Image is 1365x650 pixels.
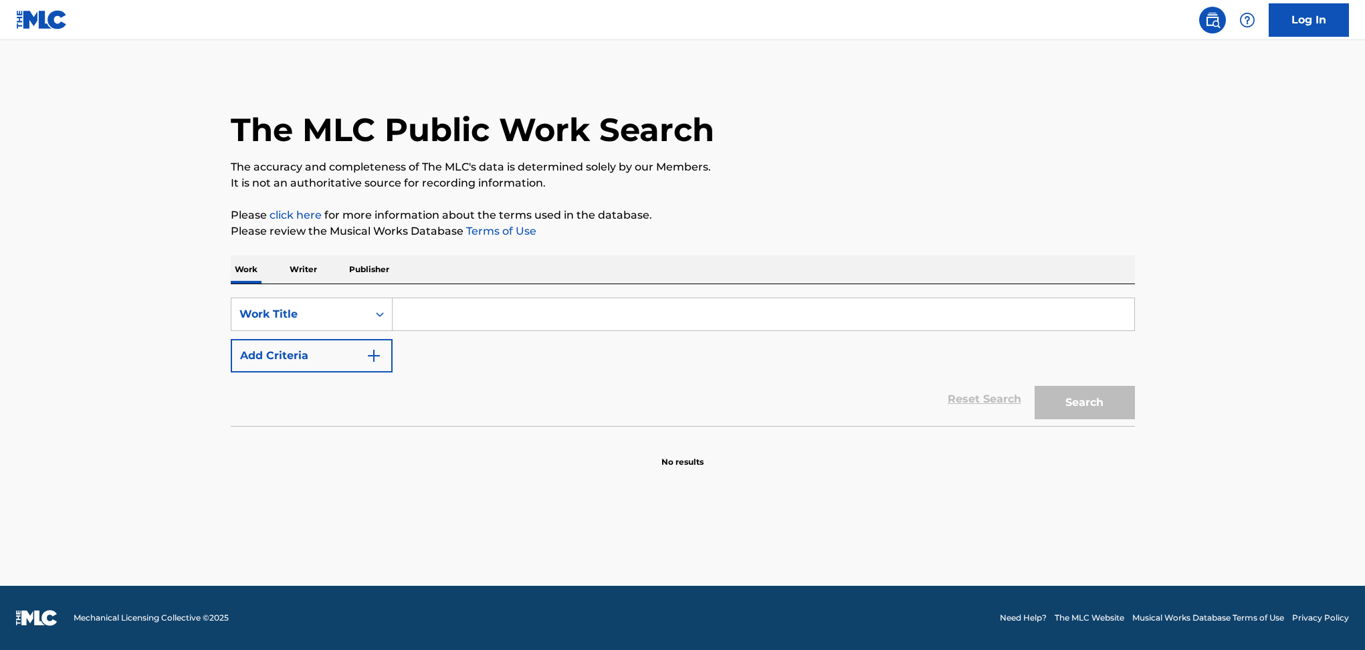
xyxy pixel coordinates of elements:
[231,339,393,372] button: Add Criteria
[231,110,714,150] h1: The MLC Public Work Search
[661,440,704,468] p: No results
[1204,12,1221,28] img: search
[1298,586,1365,650] iframe: Chat Widget
[1292,612,1349,624] a: Privacy Policy
[231,298,1135,426] form: Search Form
[231,223,1135,239] p: Please review the Musical Works Database
[231,207,1135,223] p: Please for more information about the terms used in the database.
[231,159,1135,175] p: The accuracy and completeness of The MLC's data is determined solely by our Members.
[231,255,261,284] p: Work
[286,255,321,284] p: Writer
[231,175,1135,191] p: It is not an authoritative source for recording information.
[1239,12,1255,28] img: help
[1199,7,1226,33] a: Public Search
[239,306,360,322] div: Work Title
[74,612,229,624] span: Mechanical Licensing Collective © 2025
[366,348,382,364] img: 9d2ae6d4665cec9f34b9.svg
[16,610,58,626] img: logo
[1055,612,1124,624] a: The MLC Website
[16,10,68,29] img: MLC Logo
[1269,3,1349,37] a: Log In
[345,255,393,284] p: Publisher
[1000,612,1047,624] a: Need Help?
[1234,7,1261,33] div: Help
[270,209,322,221] a: click here
[1132,612,1284,624] a: Musical Works Database Terms of Use
[463,225,536,237] a: Terms of Use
